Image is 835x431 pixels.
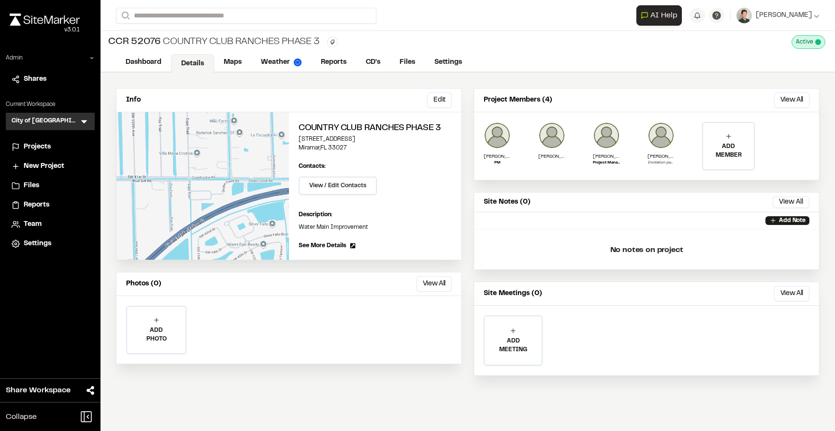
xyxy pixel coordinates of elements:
a: CD's [356,53,390,72]
p: ADD MEETING [485,337,542,354]
span: AI Help [650,10,677,21]
span: Shares [24,74,46,85]
span: This project is active and counting against your active project count. [815,39,821,45]
button: View All [417,276,452,292]
span: Reports [24,200,49,210]
span: Share Workspace [6,385,71,396]
span: Team [24,219,42,230]
p: ADD MEMBER [703,142,754,160]
button: View / Edit Contacts [299,177,377,195]
p: Add Note [779,216,806,225]
div: Oh geez...please don't... [10,26,80,34]
div: Country Club Ranches Phase 3 [108,35,319,49]
img: rebrand.png [10,14,80,26]
p: Invitation pending [648,160,675,166]
p: Info [126,95,141,105]
span: Settings [24,238,51,249]
p: PM [484,160,511,166]
a: Maps [214,53,251,72]
button: Edit Tags [327,37,338,47]
img: Marcelin Denis [538,122,565,149]
span: Active [796,38,813,46]
img: Dwight Shim-you [484,122,511,149]
a: Settings [425,53,472,72]
p: Description: [299,210,452,219]
p: [PERSON_NAME] [648,153,675,160]
button: View All [774,286,809,301]
h2: Country Club Ranches Phase 3 [299,122,452,135]
img: James W Rowley III [593,122,620,149]
p: Site Notes (0) [484,197,531,208]
p: Current Workspace [6,100,95,109]
a: Reports [311,53,356,72]
span: New Project [24,161,64,172]
span: CCR 52076 [108,35,161,49]
a: Dashboard [116,53,171,72]
span: Files [24,180,39,191]
span: [PERSON_NAME] [756,10,812,21]
button: Search [116,8,133,24]
p: [PERSON_NAME] [538,153,565,160]
button: View All [773,196,809,208]
span: Projects [24,142,51,152]
p: Contacts: [299,162,326,171]
p: [PERSON_NAME]-you [484,153,511,160]
a: Settings [12,238,89,249]
a: New Project [12,161,89,172]
p: Photos (0) [126,279,161,289]
a: Weather [251,53,311,72]
a: Files [12,180,89,191]
p: Water Main Improvement [299,223,452,232]
p: Admin [6,54,23,62]
span: Collapse [6,411,37,423]
a: Shares [12,74,89,85]
div: Open AI Assistant [636,5,686,26]
p: ADD PHOTO [127,326,186,343]
p: [PERSON_NAME] [593,153,620,160]
a: Reports [12,200,89,210]
p: Project Manager [593,160,620,166]
a: Projects [12,142,89,152]
button: View All [774,92,809,108]
p: [STREET_ADDRESS] [299,135,452,144]
a: Details [171,54,214,73]
img: Eric Francois [648,122,675,149]
img: precipai.png [294,59,302,66]
h3: City of [GEOGRAPHIC_DATA] [12,117,79,126]
img: User [736,8,752,23]
button: [PERSON_NAME] [736,8,820,23]
p: Miramar , FL 33027 [299,144,452,152]
button: Open AI Assistant [636,5,682,26]
span: See More Details [299,241,346,250]
a: Files [390,53,425,72]
p: Site Meetings (0) [484,288,542,299]
button: Edit [427,92,452,108]
p: Project Members (4) [484,95,552,105]
p: No notes on project [482,235,811,266]
div: This project is active and counting against your active project count. [792,35,825,49]
a: Team [12,219,89,230]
